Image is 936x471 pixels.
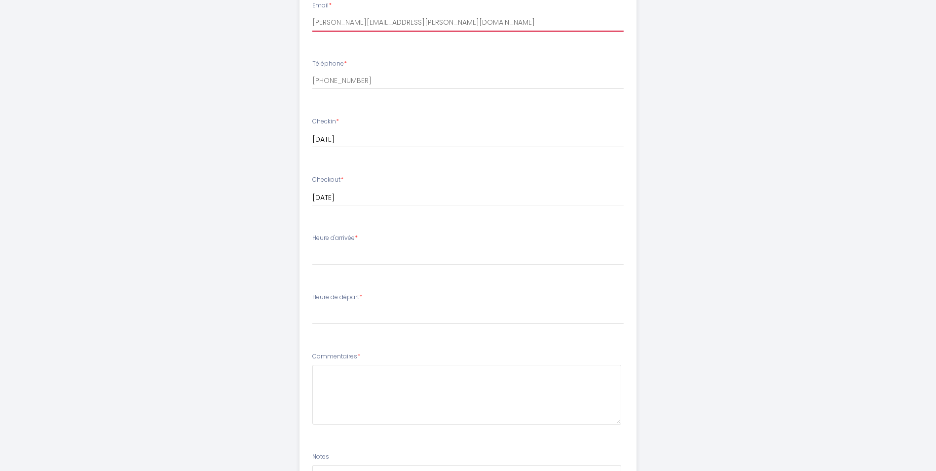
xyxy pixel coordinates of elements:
label: Notes [312,452,329,462]
label: Checkin [312,117,339,126]
label: Email [312,1,332,10]
label: Checkout [312,175,343,185]
label: Heure de départ [312,293,362,302]
label: Heure d'arrivée [312,234,358,243]
label: Téléphone [312,59,347,69]
label: Commentaires [312,352,360,361]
